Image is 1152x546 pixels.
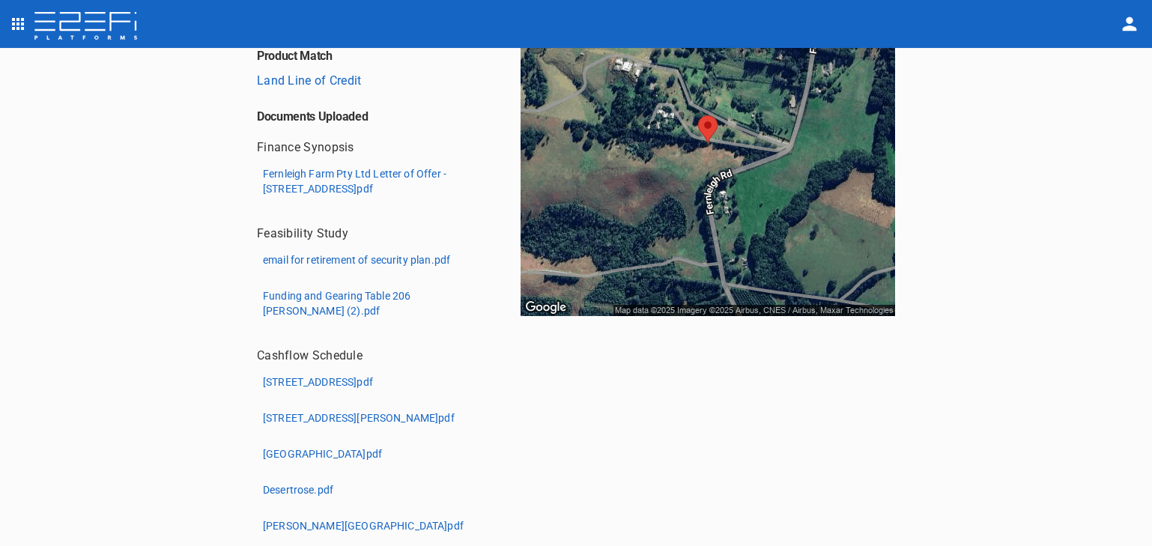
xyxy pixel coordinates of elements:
p: [STREET_ADDRESS][PERSON_NAME]pdf [263,410,455,425]
button: [STREET_ADDRESS][PERSON_NAME]pdf [257,406,461,430]
button: Funding and Gearing Table 206 [PERSON_NAME] (2).pdf [257,284,493,323]
p: Desertrose.pdf [263,482,333,497]
button: Desertrose.pdf [257,478,339,502]
button: [PERSON_NAME][GEOGRAPHIC_DATA]pdf [257,514,470,538]
p: [STREET_ADDRESS]pdf [263,374,373,389]
p: Finance Synopsis [257,139,354,156]
h6: Product Match [257,37,521,63]
p: Cashflow Schedule [257,347,363,364]
p: Funding and Gearing Table 206 [PERSON_NAME] (2).pdf [263,288,487,318]
button: Fernleigh Farm Pty Ltd Letter of Offer - [STREET_ADDRESS]pdf [257,162,493,201]
button: email for retirement of security plan.pdf [257,248,456,272]
p: Fernleigh Farm Pty Ltd Letter of Offer - [STREET_ADDRESS]pdf [263,166,487,196]
a: Land Line of Credit [257,73,362,88]
h6: Documents Uploaded [257,98,521,124]
button: [GEOGRAPHIC_DATA]pdf [257,442,388,466]
p: Feasibility Study [257,225,348,242]
p: email for retirement of security plan.pdf [263,252,450,267]
p: [PERSON_NAME][GEOGRAPHIC_DATA]pdf [263,518,464,533]
button: [STREET_ADDRESS]pdf [257,370,379,394]
p: [GEOGRAPHIC_DATA]pdf [263,446,382,461]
